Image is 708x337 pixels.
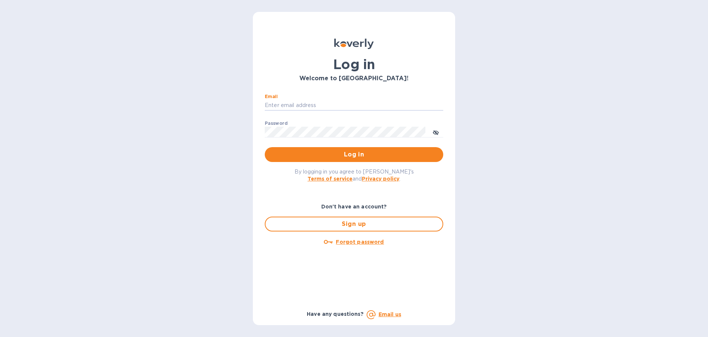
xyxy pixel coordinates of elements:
[295,169,414,182] span: By logging in you agree to [PERSON_NAME]'s and .
[265,94,278,99] label: Email
[336,239,384,245] u: Forgot password
[379,311,401,317] a: Email us
[271,150,437,159] span: Log in
[334,39,374,49] img: Koverly
[428,124,443,139] button: toggle password visibility
[265,56,443,72] h1: Log in
[271,220,437,229] span: Sign up
[265,100,443,111] input: Enter email address
[265,217,443,231] button: Sign up
[321,204,387,210] b: Don't have an account?
[307,311,364,317] b: Have any questions?
[362,176,399,182] a: Privacy policy
[265,75,443,82] h3: Welcome to [GEOGRAPHIC_DATA]!
[265,121,287,126] label: Password
[308,176,353,182] a: Terms of service
[265,147,443,162] button: Log in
